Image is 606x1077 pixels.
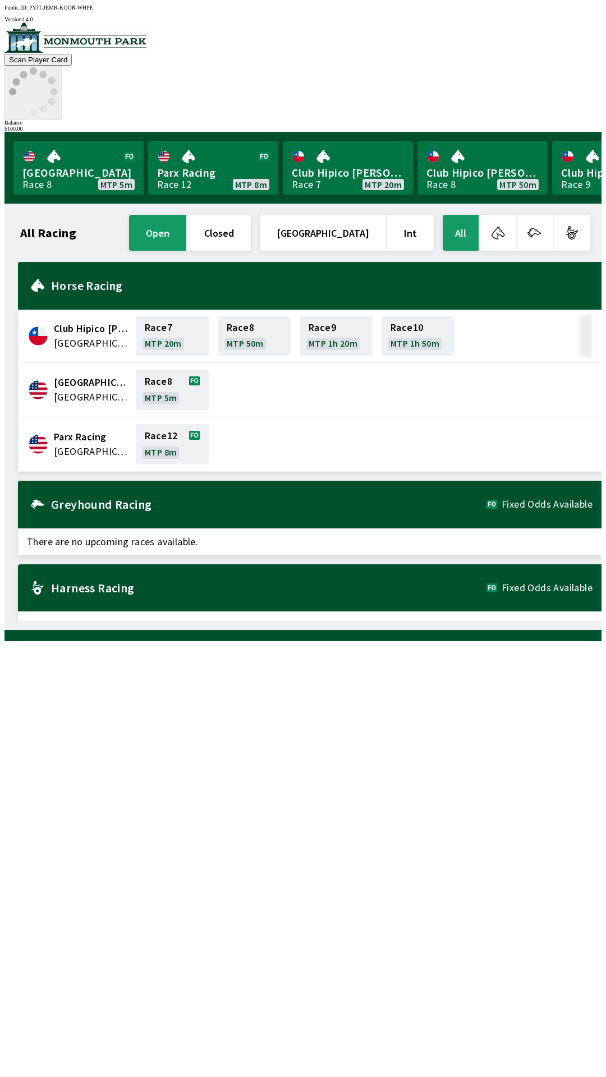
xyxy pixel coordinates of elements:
button: open [129,215,186,251]
span: Race 8 [227,323,254,332]
a: Race8MTP 5m [136,370,209,410]
a: Parx RacingRace 12MTP 8m [148,141,278,195]
span: [GEOGRAPHIC_DATA] [22,165,135,180]
span: There are no upcoming races available. [18,528,602,555]
span: MTP 50m [227,339,264,348]
span: Race 12 [145,431,177,440]
span: Club Hipico [PERSON_NAME] [426,165,539,180]
span: MTP 5m [100,180,132,189]
h2: Harness Racing [51,583,486,592]
h2: Horse Racing [51,281,593,290]
span: United States [54,444,129,459]
span: Race 10 [391,323,423,332]
a: Race12MTP 8m [136,424,209,464]
button: All [443,215,479,251]
span: Fixed Odds Available [502,500,593,509]
a: Club Hipico [PERSON_NAME]Race 8MTP 50m [417,141,548,195]
div: Race 12 [157,180,192,189]
span: Race 9 [309,323,336,332]
span: Parx Racing [157,165,269,180]
a: Club Hipico [PERSON_NAME]Race 7MTP 20m [283,141,413,195]
h1: All Racing [20,228,76,237]
button: Int [387,215,434,251]
a: [GEOGRAPHIC_DATA]Race 8MTP 5m [13,141,144,195]
span: United States [54,390,129,404]
span: MTP 8m [235,180,267,189]
span: Race 7 [145,323,172,332]
div: Version 1.4.0 [4,16,602,22]
span: Parx Racing [54,430,129,444]
span: MTP 1h 20m [309,339,357,348]
button: closed [187,215,251,251]
div: Public ID: [4,4,602,11]
button: [GEOGRAPHIC_DATA] [260,215,386,251]
span: Chile [54,336,129,351]
div: Race 9 [561,180,590,189]
div: $ 100.00 [4,126,602,132]
img: venue logo [4,22,146,53]
button: Scan Player Card [4,54,72,66]
div: Balance [4,119,602,126]
a: Race8MTP 50m [218,316,291,356]
span: There are no upcoming races available. [18,611,602,638]
span: MTP 8m [145,448,177,457]
span: Club Hipico Concepcion [54,321,129,336]
span: MTP 5m [145,393,177,402]
a: Race9MTP 1h 20m [300,316,373,356]
span: Fairmount Park [54,375,129,390]
span: MTP 50m [499,180,536,189]
span: Club Hipico [PERSON_NAME] [292,165,404,180]
span: MTP 1h 50m [391,339,439,348]
span: PYJT-JEMR-KOOR-WHFE [29,4,93,11]
div: Race 7 [292,180,321,189]
a: Race7MTP 20m [136,316,209,356]
span: Race 8 [145,377,172,386]
span: MTP 20m [365,180,402,189]
div: Race 8 [22,180,52,189]
a: Race10MTP 1h 50m [382,316,454,356]
span: MTP 20m [145,339,182,348]
span: Fixed Odds Available [502,583,593,592]
div: Race 8 [426,180,456,189]
h2: Greyhound Racing [51,500,486,509]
